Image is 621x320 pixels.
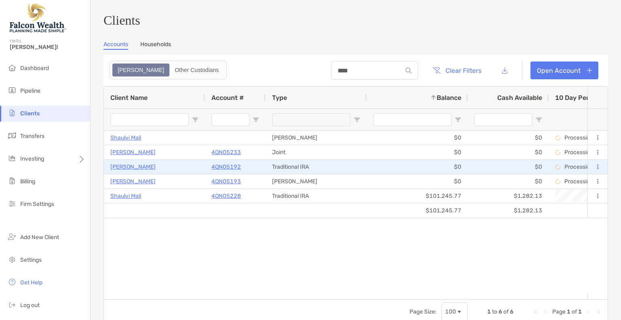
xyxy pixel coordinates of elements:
img: Processing Data icon [555,179,561,184]
a: Shaulvi Mali [110,133,141,143]
div: Traditional IRA [266,160,367,174]
span: 6 [510,308,513,315]
span: Cash Available [497,94,542,102]
span: Pipeline [20,87,40,94]
input: Balance Filter Input [373,113,452,126]
span: Firm Settings [20,201,54,208]
img: pipeline icon [7,85,17,95]
span: Transfers [20,133,44,140]
img: logout icon [7,300,17,309]
div: $0 [367,174,468,189]
div: Other Custodians [170,64,223,76]
span: 1 [567,308,570,315]
span: Dashboard [20,65,49,72]
a: 4QN05192 [211,162,241,172]
div: $0 [468,160,549,174]
a: Shaulvi Mali [110,191,141,201]
div: 100 [445,308,456,315]
a: 4QN05193 [211,176,241,186]
img: Processing Data icon [555,150,561,155]
div: [PERSON_NAME] [266,131,367,145]
span: to [492,308,497,315]
div: First Page [533,309,539,315]
div: $0 [367,160,468,174]
img: clients icon [7,108,17,118]
div: $101,245.77 [367,203,468,218]
div: $101,245.77 [367,189,468,203]
button: Clear Filters [426,61,488,79]
div: [PERSON_NAME] [266,174,367,189]
img: Falcon Wealth Planning Logo [10,3,66,32]
span: Client Name [110,94,148,102]
img: billing icon [7,176,17,186]
img: Processing Data icon [555,164,561,170]
a: Accounts [103,41,128,50]
p: Processing Data... [564,178,612,185]
span: 1 [487,308,491,315]
button: Open Filter Menu [354,117,360,123]
input: Client Name Filter Input [110,113,189,126]
a: 4QN05228 [211,191,241,201]
input: Cash Available Filter Input [474,113,532,126]
img: firm-settings icon [7,199,17,208]
div: Last Page [595,309,601,315]
img: transfers icon [7,131,17,140]
div: $0 [468,145,549,159]
button: Open Filter Menu [536,117,542,123]
a: 4QN05233 [211,147,241,157]
span: 6 [498,308,502,315]
img: settings icon [7,254,17,264]
div: Page Size: [410,308,437,315]
img: Processing Data icon [555,135,561,141]
h3: Clients [103,13,608,28]
span: Balance [437,94,461,102]
div: segmented control [110,61,227,79]
a: Open Account [530,61,598,79]
a: [PERSON_NAME] [110,147,156,157]
span: 1 [578,308,582,315]
p: Processing Data... [564,134,612,141]
span: Page [552,308,566,315]
div: $0 [468,131,549,145]
div: $0 [367,131,468,145]
button: Open Filter Menu [455,117,461,123]
img: input icon [406,68,412,74]
img: add_new_client icon [7,232,17,242]
span: [PERSON_NAME]! [10,44,85,51]
span: Get Help [20,279,42,286]
div: Zoe [113,64,169,76]
p: Processing Data... [564,163,612,170]
p: Processing Data... [564,149,612,156]
button: Open Filter Menu [253,117,259,123]
span: Billing [20,178,35,185]
span: of [503,308,509,315]
div: $1,282.13 [468,203,549,218]
span: Type [272,94,287,102]
button: Open Filter Menu [192,117,199,123]
a: [PERSON_NAME] [110,176,156,186]
input: Account # Filter Input [211,113,249,126]
div: $1,282.13 [468,189,549,203]
img: get-help icon [7,277,17,287]
div: Previous Page [543,309,549,315]
a: [PERSON_NAME] [110,162,156,172]
img: dashboard icon [7,63,17,72]
div: $0 [367,145,468,159]
span: Settings [20,256,42,263]
div: Joint [266,145,367,159]
span: Investing [20,155,44,162]
span: Log out [20,302,40,309]
span: of [572,308,577,315]
div: Next Page [585,309,591,315]
img: investing icon [7,153,17,163]
a: Households [140,41,171,50]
